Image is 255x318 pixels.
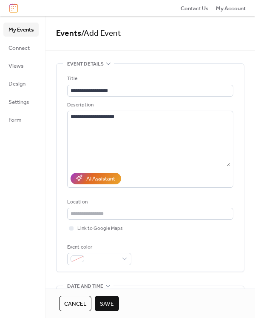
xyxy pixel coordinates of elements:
[8,80,25,88] span: Design
[8,116,22,124] span: Form
[181,4,209,13] span: Contact Us
[3,77,39,90] a: Design
[3,41,39,54] a: Connect
[86,175,115,183] div: AI Assistant
[216,4,246,13] span: My Account
[3,95,39,109] a: Settings
[67,198,232,206] div: Location
[77,224,123,233] span: Link to Google Maps
[56,26,81,41] a: Events
[67,60,104,69] span: Event details
[71,173,121,184] button: AI Assistant
[67,243,130,252] div: Event color
[81,26,121,41] span: / Add Event
[3,59,39,72] a: Views
[100,300,114,308] span: Save
[67,74,232,83] div: Title
[67,101,232,109] div: Description
[95,296,119,311] button: Save
[64,300,86,308] span: Cancel
[67,282,103,290] span: Date and time
[8,26,34,34] span: My Events
[59,296,91,311] button: Cancel
[8,98,29,106] span: Settings
[8,62,23,70] span: Views
[216,4,246,12] a: My Account
[3,23,39,36] a: My Events
[181,4,209,12] a: Contact Us
[8,44,30,52] span: Connect
[9,3,18,13] img: logo
[3,113,39,126] a: Form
